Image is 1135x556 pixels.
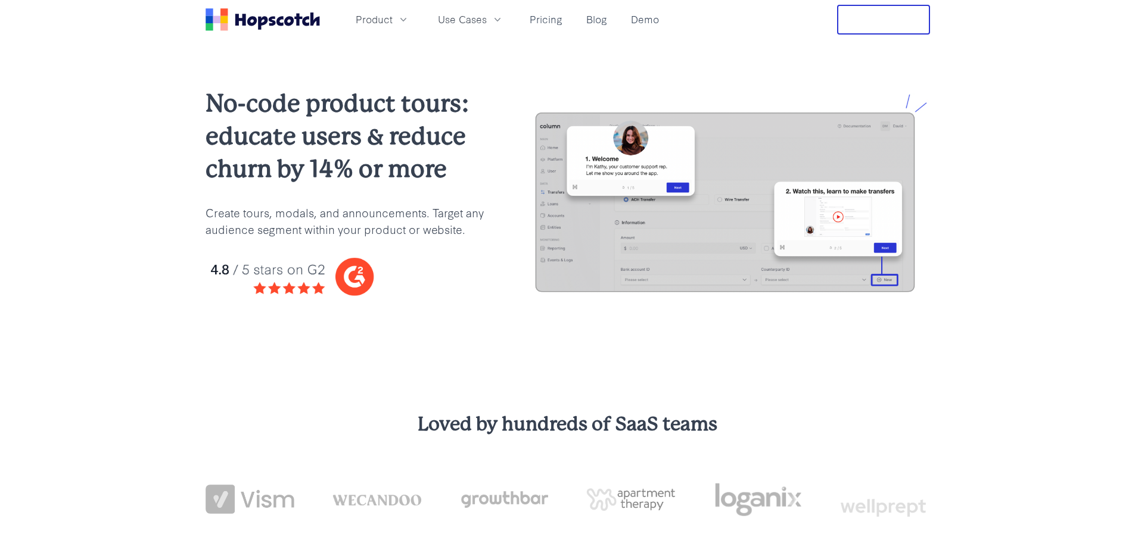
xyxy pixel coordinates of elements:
img: hopscotch g2 [206,252,485,302]
h3: Loved by hundreds of SaaS teams [206,411,930,438]
span: Product [356,12,393,27]
a: Blog [582,10,612,29]
a: Home [206,8,320,31]
span: Use Cases [438,12,487,27]
img: hopscotch product tours for saas businesses [523,93,930,310]
a: Pricing [525,10,567,29]
button: Product [349,10,416,29]
button: Free Trial [837,5,930,35]
img: vism logo [206,485,294,514]
h2: No-code product tours: educate users & reduce churn by 14% or more [206,87,485,185]
a: Demo [626,10,664,29]
img: png-apartment-therapy-house-studio-apartment-home [586,488,675,511]
p: Create tours, modals, and announcements. Target any audience segment within your product or website. [206,204,485,238]
img: wecandoo-logo [332,493,421,505]
button: Use Cases [431,10,511,29]
img: growthbar-logo [459,491,548,508]
img: loganix-logo [714,477,803,523]
img: wellprept logo [841,495,929,520]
